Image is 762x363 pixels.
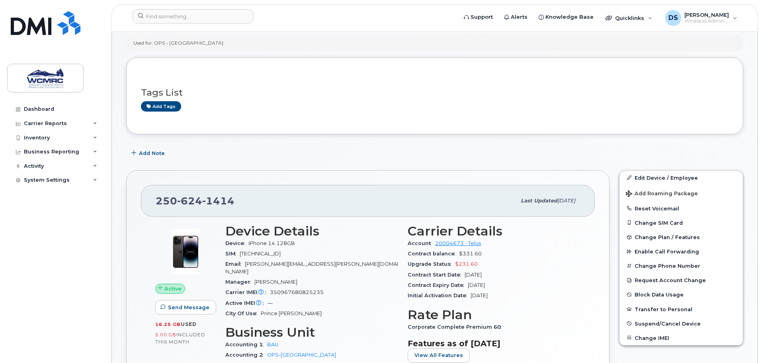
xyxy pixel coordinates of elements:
[141,88,729,98] h3: Tags List
[240,251,281,257] span: [TECHNICAL_ID]
[268,300,273,306] span: —
[635,320,701,326] span: Suspend/Cancel Device
[465,272,482,278] span: [DATE]
[619,216,743,230] button: Change SIM Card
[435,240,481,246] a: 20004673 - Telus
[635,234,700,240] span: Change Plan / Features
[177,195,202,207] span: 624
[139,149,165,157] span: Add Note
[414,351,463,359] span: View All Features
[408,308,580,322] h3: Rate Plan
[408,282,468,288] span: Contract Expiry Date
[668,13,678,23] span: DS
[545,13,594,21] span: Knowledge Base
[225,300,268,306] span: Active IMEI
[225,251,240,257] span: SIM
[225,261,398,274] span: [PERSON_NAME][EMAIL_ADDRESS][PERSON_NAME][DOMAIN_NAME]
[225,261,245,267] span: Email
[141,101,181,111] a: Add tags
[168,304,209,311] span: Send Message
[660,10,743,26] div: Deepender Singh
[471,292,488,298] span: [DATE]
[408,339,580,348] h3: Features as of [DATE]
[459,251,482,257] span: $331.60
[202,195,234,207] span: 1414
[408,261,455,267] span: Upgrade Status
[635,249,699,255] span: Enable Call Forwarding
[248,240,295,246] span: iPhone 14 128GB
[408,224,580,238] h3: Carrier Details
[408,240,435,246] span: Account
[225,325,398,339] h3: Business Unit
[521,198,557,204] span: Last updated
[254,279,297,285] span: [PERSON_NAME]
[684,18,729,24] span: Wireless Admin
[619,244,743,259] button: Enable Call Forwarding
[408,272,465,278] span: Contract Start Date
[225,279,254,285] span: Manager
[619,273,743,287] button: Request Account Change
[619,331,743,345] button: Change IMEI
[155,322,181,327] span: 16.25 GB
[267,341,278,347] a: BAU
[408,251,459,257] span: Contract balance
[267,352,336,358] a: OPS-[GEOGRAPHIC_DATA]
[408,324,505,330] span: Corporate Complete Premium 60
[619,185,743,201] button: Add Roaming Package
[498,9,533,25] a: Alerts
[133,9,253,24] input: Find something...
[619,287,743,302] button: Block Data Usage
[626,190,698,198] span: Add Roaming Package
[164,285,182,292] span: Active
[619,259,743,273] button: Change Phone Number
[684,12,729,18] span: [PERSON_NAME]
[133,39,223,46] div: Used for: OPS - [GEOGRAPHIC_DATA]
[511,13,528,21] span: Alerts
[162,228,209,276] img: image20231002-4137094-12l9yso.jpeg
[455,261,478,267] span: $231.60
[408,292,471,298] span: Initial Activation Date
[181,321,197,327] span: used
[156,195,234,207] span: 250
[619,171,743,185] a: Edit Device / Employee
[225,341,267,347] span: Accounting 1
[615,15,644,21] span: Quicklinks
[619,316,743,331] button: Suspend/Cancel Device
[619,201,743,216] button: Reset Voicemail
[600,10,658,26] div: Quicklinks
[458,9,498,25] a: Support
[155,332,176,337] span: 5.00 GB
[468,282,485,288] span: [DATE]
[261,310,322,316] span: Prince [PERSON_NAME]
[225,310,261,316] span: City Of Use
[126,146,172,161] button: Add Note
[471,13,493,21] span: Support
[270,289,324,295] span: 350967680825235
[155,300,216,314] button: Send Message
[225,352,267,358] span: Accounting 2
[619,302,743,316] button: Transfer to Personal
[155,332,205,345] span: included this month
[225,224,398,238] h3: Device Details
[225,289,270,295] span: Carrier IMEI
[225,240,248,246] span: Device
[619,230,743,244] button: Change Plan / Features
[408,348,470,363] button: View All Features
[533,9,599,25] a: Knowledge Base
[557,198,575,204] span: [DATE]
